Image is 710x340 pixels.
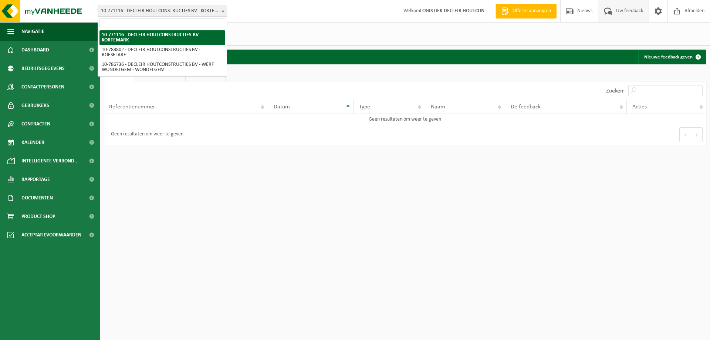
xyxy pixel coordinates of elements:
[496,4,557,18] a: Offerte aanvragen
[431,104,445,110] span: Naam
[21,22,44,41] span: Navigatie
[21,207,55,226] span: Product Shop
[21,41,49,59] span: Dashboard
[21,59,65,78] span: Bedrijfsgegevens
[104,114,706,124] td: Geen resultaten om weer te geven
[21,133,44,152] span: Kalender
[21,189,53,207] span: Documenten
[691,127,703,142] button: Next
[632,104,647,110] span: Acties
[21,152,79,170] span: Intelligente verbond...
[21,115,50,133] span: Contracten
[109,104,155,110] span: Referentienummer
[21,226,81,244] span: Acceptatievoorwaarden
[420,8,484,14] strong: LOGISTIEK DECLEIR HOUTCON
[98,6,227,16] span: 10-771116 - DECLEIR HOUTCONSTRUCTIES BV - KORTEMARK
[274,104,290,110] span: Datum
[511,104,541,110] span: De feedback
[21,78,64,96] span: Contactpersonen
[99,30,225,45] li: 10-771116 - DECLEIR HOUTCONSTRUCTIES BV - KORTEMARK
[359,104,370,110] span: Type
[511,7,553,15] span: Offerte aanvragen
[99,60,225,75] li: 10-786736 - DECLEIR HOUTCONSTRUCTIES BV - WERF WONDELGEM - WONDELGEM
[679,127,691,142] button: Previous
[638,50,706,64] a: Nieuwe feedback geven
[99,45,225,60] li: 10-783802 - DECLEIR HOUTCONSTRUCTIES BV - ROESELARE
[21,170,50,189] span: Rapportage
[606,88,625,94] label: Zoeken:
[21,96,49,115] span: Gebruikers
[107,128,183,141] div: Geen resultaten om weer te geven
[98,6,227,17] span: 10-771116 - DECLEIR HOUTCONSTRUCTIES BV - KORTEMARK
